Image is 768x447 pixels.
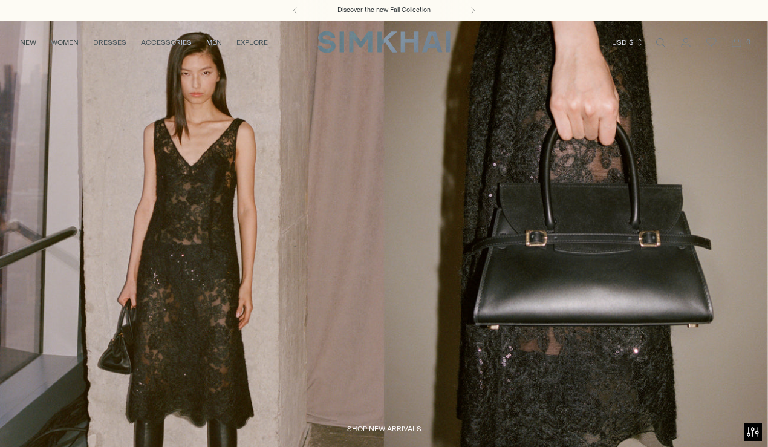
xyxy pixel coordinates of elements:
span: shop new arrivals [347,425,421,433]
a: WOMEN [51,29,79,56]
button: USD $ [612,29,644,56]
a: SIMKHAI [317,30,451,54]
a: NEW [20,29,36,56]
a: DRESSES [93,29,126,56]
a: ACCESSORIES [141,29,192,56]
a: Open search modal [648,30,672,54]
a: shop new arrivals [347,425,421,437]
a: EXPLORE [236,29,268,56]
a: Wishlist [699,30,723,54]
a: Go to the account page [674,30,698,54]
span: 0 [743,36,753,47]
a: Discover the new Fall Collection [337,5,431,15]
a: MEN [206,29,222,56]
a: Open cart modal [724,30,749,54]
